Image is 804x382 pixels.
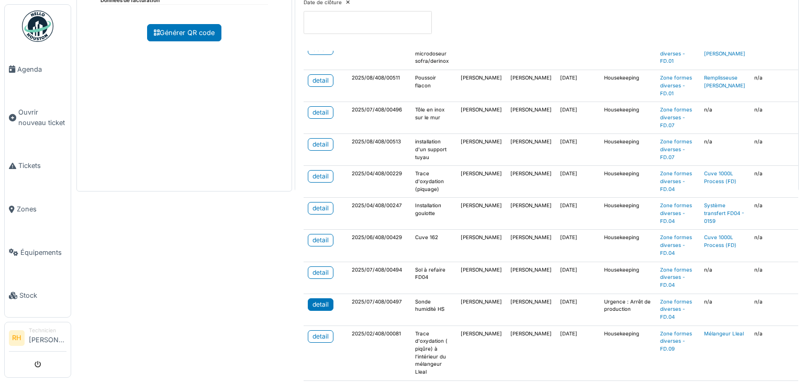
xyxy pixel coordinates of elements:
[556,70,600,102] td: [DATE]
[308,330,333,343] a: detail
[348,166,411,198] td: 2025/04/408/00229
[600,325,656,380] td: Housekeeping
[506,38,556,70] td: [PERSON_NAME]
[411,198,456,230] td: Installation goulotte
[348,38,411,70] td: 2025/07/408/00492
[660,203,692,223] a: Zone formes diverses - FD.04
[556,38,600,70] td: [DATE]
[312,172,329,181] div: detail
[5,144,71,188] a: Tickets
[17,204,66,214] span: Zones
[312,140,329,149] div: detail
[556,134,600,166] td: [DATE]
[704,171,736,184] a: Cuve 1000L Process (FD)
[556,166,600,198] td: [DATE]
[506,134,556,166] td: [PERSON_NAME]
[308,106,333,119] a: detail
[660,234,692,255] a: Zone formes diverses - FD.04
[660,107,692,128] a: Zone formes diverses - FD.07
[506,230,556,262] td: [PERSON_NAME]
[18,161,66,171] span: Tickets
[348,134,411,166] td: 2025/08/408/00513
[5,274,71,318] a: Stock
[556,294,600,325] td: [DATE]
[556,198,600,230] td: [DATE]
[411,166,456,198] td: Trace d'oxydation (piquage)
[660,139,692,160] a: Zone formes diverses - FD.07
[5,187,71,231] a: Zones
[506,325,556,380] td: [PERSON_NAME]
[506,294,556,325] td: [PERSON_NAME]
[308,298,333,311] a: detail
[20,248,66,257] span: Équipements
[506,198,556,230] td: [PERSON_NAME]
[556,262,600,294] td: [DATE]
[411,134,456,166] td: installation d'un support tuyau
[9,330,25,346] li: RH
[660,43,692,64] a: Zone formes diverses - FD.01
[600,262,656,294] td: Housekeeping
[660,75,692,96] a: Zone formes diverses - FD.01
[456,70,506,102] td: [PERSON_NAME]
[308,74,333,87] a: detail
[600,134,656,166] td: Housekeeping
[506,166,556,198] td: [PERSON_NAME]
[704,331,744,336] a: Mélangeur Lleal
[411,38,456,70] td: Rail de microdoseur sofra/derinox
[600,70,656,102] td: Housekeeping
[348,230,411,262] td: 2025/06/408/00429
[308,266,333,279] a: detail
[29,327,66,334] div: Technicien
[456,325,506,380] td: [PERSON_NAME]
[600,166,656,198] td: Housekeeping
[348,325,411,380] td: 2025/02/408/00081
[312,108,329,117] div: detail
[704,43,745,57] a: Remplisseuse [PERSON_NAME]
[600,38,656,70] td: Projet
[456,102,506,134] td: [PERSON_NAME]
[18,107,66,127] span: Ouvrir nouveau ticket
[411,230,456,262] td: Cuve 162
[312,300,329,309] div: detail
[29,327,66,349] li: [PERSON_NAME]
[600,294,656,325] td: Urgence : Arrêt de production
[600,230,656,262] td: Housekeeping
[9,327,66,352] a: RH Technicien[PERSON_NAME]
[22,10,53,42] img: Badge_color-CXgf-gQk.svg
[348,198,411,230] td: 2025/04/408/00247
[456,230,506,262] td: [PERSON_NAME]
[5,231,71,274] a: Équipements
[308,202,333,215] a: detail
[556,102,600,134] td: [DATE]
[312,76,329,85] div: detail
[700,294,750,325] td: n/a
[411,294,456,325] td: Sonde humidité HS
[600,102,656,134] td: Housekeeping
[704,75,745,88] a: Remplisseuse [PERSON_NAME]
[456,198,506,230] td: [PERSON_NAME]
[506,262,556,294] td: [PERSON_NAME]
[456,166,506,198] td: [PERSON_NAME]
[660,331,692,352] a: Zone formes diverses - FD.09
[312,268,329,277] div: detail
[411,102,456,134] td: Tôle en inox sur le mur
[456,262,506,294] td: [PERSON_NAME]
[660,267,692,288] a: Zone formes diverses - FD.04
[700,262,750,294] td: n/a
[660,299,692,320] a: Zone formes diverses - FD.04
[348,70,411,102] td: 2025/08/408/00511
[556,230,600,262] td: [DATE]
[308,170,333,183] a: detail
[312,332,329,341] div: detail
[700,102,750,134] td: n/a
[312,235,329,245] div: detail
[411,325,456,380] td: Trace d'oxydation ( piqûre) à l'intérieur du mélangeur Lleal
[348,262,411,294] td: 2025/07/408/00494
[456,294,506,325] td: [PERSON_NAME]
[556,325,600,380] td: [DATE]
[308,138,333,151] a: detail
[700,134,750,166] td: n/a
[411,70,456,102] td: Poussoir flacon
[312,204,329,213] div: detail
[456,134,506,166] td: [PERSON_NAME]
